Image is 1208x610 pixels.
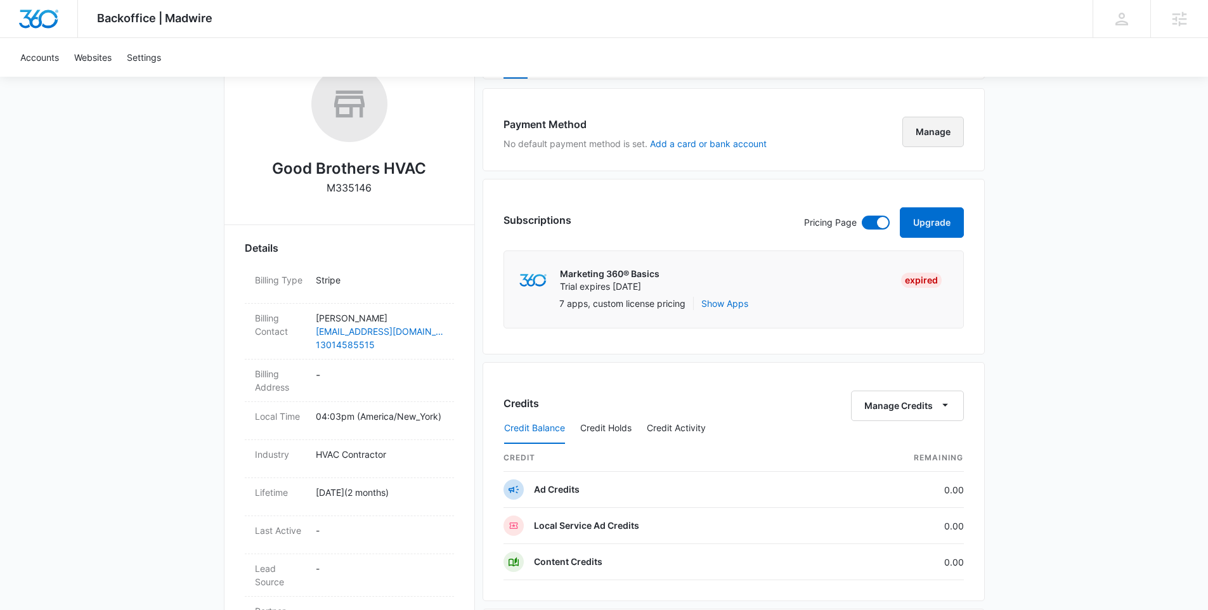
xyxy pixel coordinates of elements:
[701,297,748,310] button: Show Apps
[272,157,426,180] h2: Good Brothers HVAC
[316,562,444,575] p: -
[245,266,454,304] div: Billing TypeStripe
[316,325,444,338] a: [EMAIL_ADDRESS][DOMAIN_NAME]
[580,413,632,444] button: Credit Holds
[829,445,964,472] th: Remaining
[829,508,964,544] td: 0.00
[560,268,659,280] p: Marketing 360® Basics
[534,483,580,496] p: Ad Credits
[13,38,67,77] a: Accounts
[650,140,767,148] button: Add a card or bank account
[901,273,942,288] div: Expired
[534,519,639,532] p: Local Service Ad Credits
[245,402,454,440] div: Local Time04:03pm (America/New_York)
[900,207,964,238] button: Upgrade
[255,410,306,423] dt: Local Time
[245,516,454,554] div: Last Active-
[245,304,454,360] div: Billing Contact[PERSON_NAME][EMAIL_ADDRESS][DOMAIN_NAME]13014585515
[255,448,306,461] dt: Industry
[503,445,829,472] th: credit
[327,180,372,195] p: M335146
[245,554,454,597] div: Lead Source-
[503,212,571,228] h3: Subscriptions
[804,216,857,230] p: Pricing Page
[902,117,964,147] button: Manage
[316,410,444,423] p: 04:03pm ( America/New_York )
[519,274,547,287] img: marketing360Logo
[647,413,706,444] button: Credit Activity
[245,360,454,402] div: Billing Address-
[316,486,444,499] p: [DATE] ( 2 months )
[255,311,306,338] dt: Billing Contact
[316,367,444,394] dd: -
[97,11,212,25] span: Backoffice | Madwire
[504,413,565,444] button: Credit Balance
[245,440,454,478] div: IndustryHVAC Contractor
[316,448,444,461] p: HVAC Contractor
[245,240,278,256] span: Details
[255,486,306,499] dt: Lifetime
[255,367,306,394] dt: Billing Address
[560,280,659,293] p: Trial expires [DATE]
[316,338,444,351] a: 13014585515
[559,297,685,310] p: 7 apps, custom license pricing
[503,137,767,150] p: No default payment method is set.
[851,391,964,421] button: Manage Credits
[255,562,306,588] dt: Lead Source
[67,38,119,77] a: Websites
[503,117,767,132] h3: Payment Method
[255,524,306,537] dt: Last Active
[119,38,169,77] a: Settings
[829,544,964,580] td: 0.00
[316,273,444,287] p: Stripe
[534,555,602,568] p: Content Credits
[245,478,454,516] div: Lifetime[DATE](2 months)
[503,396,539,411] h3: Credits
[316,524,444,537] p: -
[255,273,306,287] dt: Billing Type
[829,472,964,508] td: 0.00
[316,311,444,325] p: [PERSON_NAME]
